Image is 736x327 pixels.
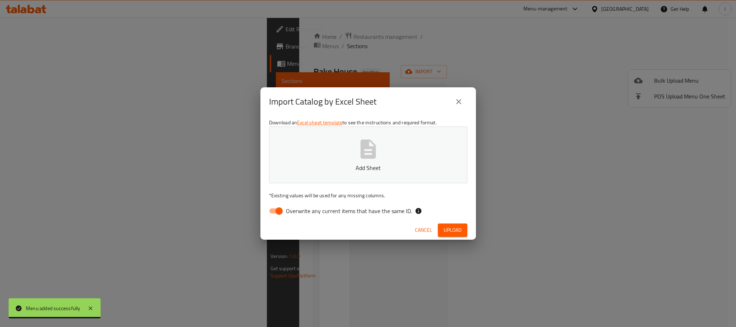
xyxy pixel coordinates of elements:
div: Download an to see the instructions and required format. [260,116,476,220]
span: Cancel [415,226,432,235]
button: Cancel [412,224,435,237]
p: Add Sheet [280,163,456,172]
a: Excel sheet template [297,118,342,127]
button: close [450,93,467,110]
p: Existing values will be used for any missing columns. [269,192,467,199]
div: Menu added successfully [26,304,80,312]
span: Overwrite any current items that have the same ID. [286,207,412,215]
button: Add Sheet [269,126,467,183]
h2: Import Catalog by Excel Sheet [269,96,376,107]
svg: If the overwrite option isn't selected, then the items that match an existing ID will be ignored ... [415,207,422,215]
span: Upload [444,226,462,235]
button: Upload [438,224,467,237]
